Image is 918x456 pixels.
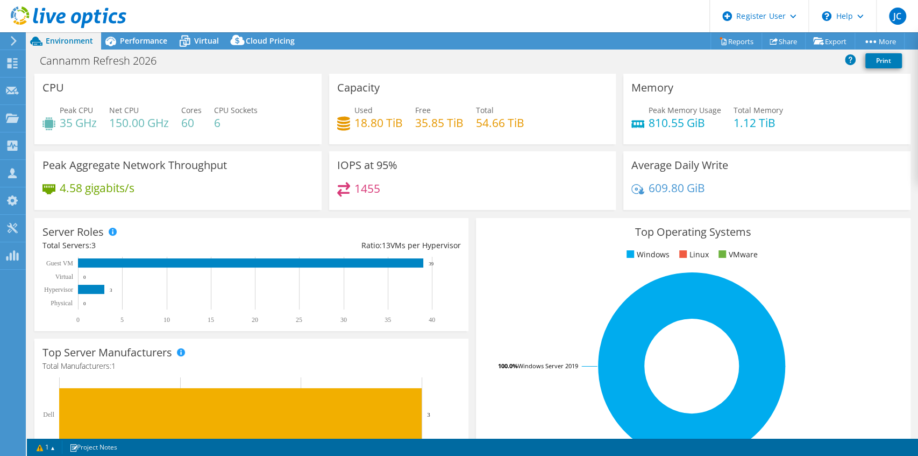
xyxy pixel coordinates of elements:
[354,117,403,129] h4: 18.80 TiB
[42,240,252,251] div: Total Servers:
[43,411,54,418] text: Dell
[111,361,116,371] span: 1
[340,316,347,324] text: 30
[62,440,125,454] a: Project Notes
[710,33,762,50] a: Reports
[649,105,721,115] span: Peak Memory Usage
[46,259,73,267] text: Guest VM
[762,33,806,50] a: Share
[181,117,202,129] h4: 60
[120,316,124,324] text: 5
[427,411,430,418] text: 3
[855,33,905,50] a: More
[163,316,170,324] text: 10
[734,105,783,115] span: Total Memory
[252,316,258,324] text: 20
[624,249,670,261] li: Windows
[91,240,96,250] span: 3
[805,33,855,50] a: Export
[44,286,73,293] text: Hypervisor
[476,105,494,115] span: Total
[649,117,721,129] h4: 810.55 GiB
[865,53,902,68] a: Print
[42,360,460,372] h4: Total Manufacturers:
[214,105,258,115] span: CPU Sockets
[649,182,705,194] h4: 609.80 GiB
[60,117,97,129] h4: 35 GHz
[42,226,104,238] h3: Server Roles
[484,226,902,238] h3: Top Operating Systems
[76,316,80,324] text: 0
[716,249,758,261] li: VMware
[631,159,728,171] h3: Average Daily Write
[42,159,227,171] h3: Peak Aggregate Network Throughput
[354,183,380,194] h4: 1455
[46,36,93,46] span: Environment
[110,287,112,293] text: 3
[214,117,258,129] h4: 6
[296,316,302,324] text: 25
[252,240,461,251] div: Ratio: VMs per Hypervisor
[337,159,397,171] h3: IOPS at 95%
[677,249,709,261] li: Linux
[60,105,93,115] span: Peak CPU
[415,105,431,115] span: Free
[83,301,86,306] text: 0
[631,82,673,94] h3: Memory
[42,347,172,359] h3: Top Server Manufacturers
[120,36,167,46] span: Performance
[337,82,380,94] h3: Capacity
[83,275,86,280] text: 0
[518,362,578,370] tspan: Windows Server 2019
[476,117,524,129] h4: 54.66 TiB
[429,261,434,266] text: 39
[385,316,391,324] text: 35
[109,105,139,115] span: Net CPU
[109,117,169,129] h4: 150.00 GHz
[734,117,783,129] h4: 1.12 TiB
[55,273,74,280] text: Virtual
[35,55,173,67] h1: Cannamm Refresh 2026
[51,299,73,307] text: Physical
[246,36,295,46] span: Cloud Pricing
[354,105,373,115] span: Used
[208,316,214,324] text: 15
[194,36,219,46] span: Virtual
[429,316,435,324] text: 40
[415,117,464,129] h4: 35.85 TiB
[889,8,906,25] span: JC
[60,182,134,194] h4: 4.58 gigabits/s
[29,440,62,454] a: 1
[381,240,390,250] span: 13
[822,11,831,21] svg: \n
[181,105,202,115] span: Cores
[42,82,64,94] h3: CPU
[498,362,518,370] tspan: 100.0%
